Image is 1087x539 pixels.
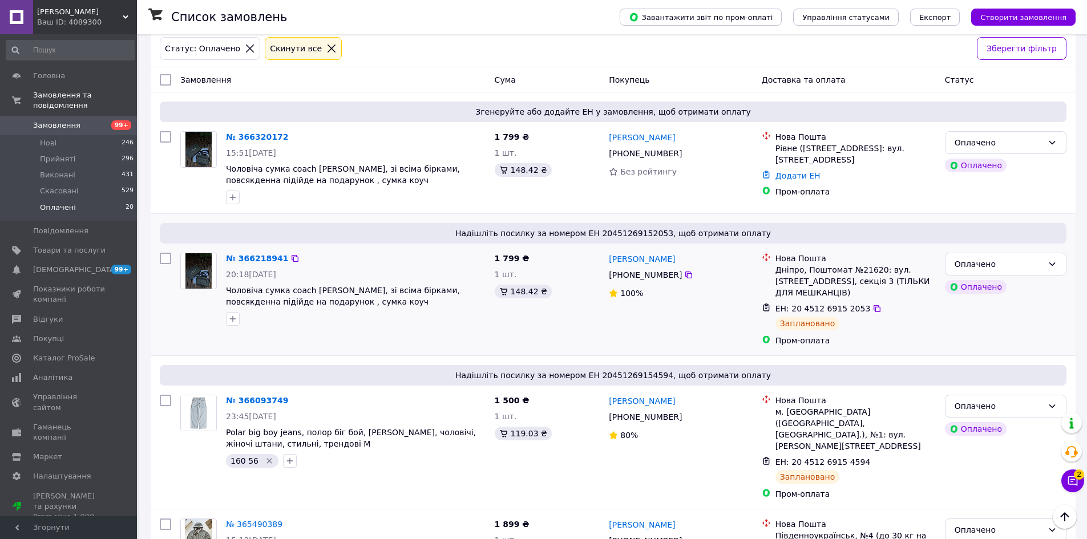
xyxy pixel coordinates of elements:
div: Заплановано [775,470,840,484]
span: Створити замовлення [980,13,1066,22]
span: Cума [495,75,516,84]
span: Товари та послуги [33,245,106,256]
span: Покупці [33,334,64,344]
div: 148.42 ₴ [495,163,552,177]
button: Чат з покупцем2 [1061,469,1084,492]
div: Статус: Оплачено [163,42,243,55]
img: Фото товару [185,253,212,289]
span: Показники роботи компанії [33,284,106,305]
span: Гаманець компанії [33,422,106,443]
span: 20 [126,202,134,213]
div: 148.42 ₴ [495,285,552,298]
a: Додати ЕН [775,171,821,180]
a: Polar big boy jeans, полор біг бой, [PERSON_NAME], чоловічі, жіночі штани, стильні, трендові M [226,428,476,448]
button: Завантажити звіт по пром-оплаті [620,9,782,26]
span: 296 [122,154,134,164]
div: Нова Пошта [775,518,936,530]
div: Prom мікс 1 000 [33,512,106,522]
img: Фото товару [185,132,212,167]
span: 1 шт. [495,148,517,157]
span: [DEMOGRAPHIC_DATA] [33,265,118,275]
span: Експорт [919,13,951,22]
span: Аналітика [33,372,72,383]
span: Замовлення та повідомлення [33,90,137,111]
span: 1 шт. [495,412,517,421]
span: Без рейтингу [620,167,677,176]
span: ЕН: 20 4512 6915 2053 [775,304,871,313]
span: 23:45[DATE] [226,412,276,421]
span: Скасовані [40,186,79,196]
span: Swayze [37,7,123,17]
span: 15:51[DATE] [226,148,276,157]
span: 99+ [111,265,131,274]
div: Пром-оплата [775,186,936,197]
span: Повідомлення [33,226,88,236]
span: Зберегти фільтр [987,42,1057,55]
span: 1 500 ₴ [495,396,530,405]
div: Нова Пошта [775,253,936,264]
span: Згенеруйте або додайте ЕН у замовлення, щоб отримати оплату [164,106,1062,117]
span: Доставка та оплата [762,75,846,84]
a: [PERSON_NAME] [609,395,675,407]
a: Фото товару [180,253,217,289]
input: Пошук [6,40,135,60]
div: Рівне ([STREET_ADDRESS]: вул. [STREET_ADDRESS] [775,143,936,165]
a: Фото товару [180,131,217,168]
div: Дніпро, Поштомат №21620: вул. [STREET_ADDRESS], секція 3 (ТІЛЬКИ ДЛЯ МЕШКАНЦІВ) [775,264,936,298]
div: Оплачено [955,400,1043,412]
span: Маркет [33,452,62,462]
span: 431 [122,170,134,180]
span: Каталог ProSale [33,353,95,363]
button: Експорт [910,9,960,26]
span: 99+ [111,120,131,130]
a: Створити замовлення [960,12,1076,21]
span: [PERSON_NAME] та рахунки [33,491,106,522]
span: Оплачені [40,202,76,213]
img: Фото товару [181,395,216,431]
div: Оплачено [945,159,1007,172]
a: Чоловіча сумка coach [PERSON_NAME], зі всіма бірками, повсякденна підійде на подарунок , сумка коуч [226,286,460,306]
span: 1 899 ₴ [495,520,530,529]
div: [PHONE_NUMBER] [607,409,684,425]
a: № 366320172 [226,132,288,141]
span: Налаштування [33,471,91,481]
span: 160 56 [231,456,258,465]
div: Пром-оплата [775,335,936,346]
span: 2 [1074,469,1084,480]
div: Нова Пошта [775,131,936,143]
span: Прийняті [40,154,75,164]
div: Оплачено [945,280,1007,294]
div: Заплановано [775,317,840,330]
svg: Видалити мітку [265,456,274,465]
span: 1 799 ₴ [495,132,530,141]
button: Створити замовлення [971,9,1076,26]
div: Cкинути все [268,42,324,55]
a: № 366093749 [226,396,288,405]
span: Надішліть посилку за номером ЕН 20451269154594, щоб отримати оплату [164,370,1062,381]
span: Головна [33,71,65,81]
span: Статус [945,75,974,84]
span: Управління сайтом [33,392,106,412]
span: Завантажити звіт по пром-оплаті [629,12,773,22]
a: Чоловіча сумка coach [PERSON_NAME], зі всіма бірками, повсякденна підійде на подарунок , сумка коуч [226,164,460,185]
a: [PERSON_NAME] [609,519,675,530]
a: № 365490389 [226,520,282,529]
span: 80% [620,431,638,440]
a: № 366218941 [226,254,288,263]
span: 529 [122,186,134,196]
span: ЕН: 20 4512 6915 4594 [775,457,871,467]
span: Виконані [40,170,75,180]
span: 1 799 ₴ [495,254,530,263]
div: 119.03 ₴ [495,427,552,440]
span: 100% [620,289,643,298]
div: Пром-оплата [775,488,936,500]
div: м. [GEOGRAPHIC_DATA] ([GEOGRAPHIC_DATA], [GEOGRAPHIC_DATA].), №1: вул. [PERSON_NAME][STREET_ADDRESS] [775,406,936,452]
a: [PERSON_NAME] [609,253,675,265]
span: 246 [122,138,134,148]
a: [PERSON_NAME] [609,132,675,143]
div: Ваш ID: 4089300 [37,17,137,27]
span: 20:18[DATE] [226,270,276,279]
span: Управління статусами [802,13,890,22]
